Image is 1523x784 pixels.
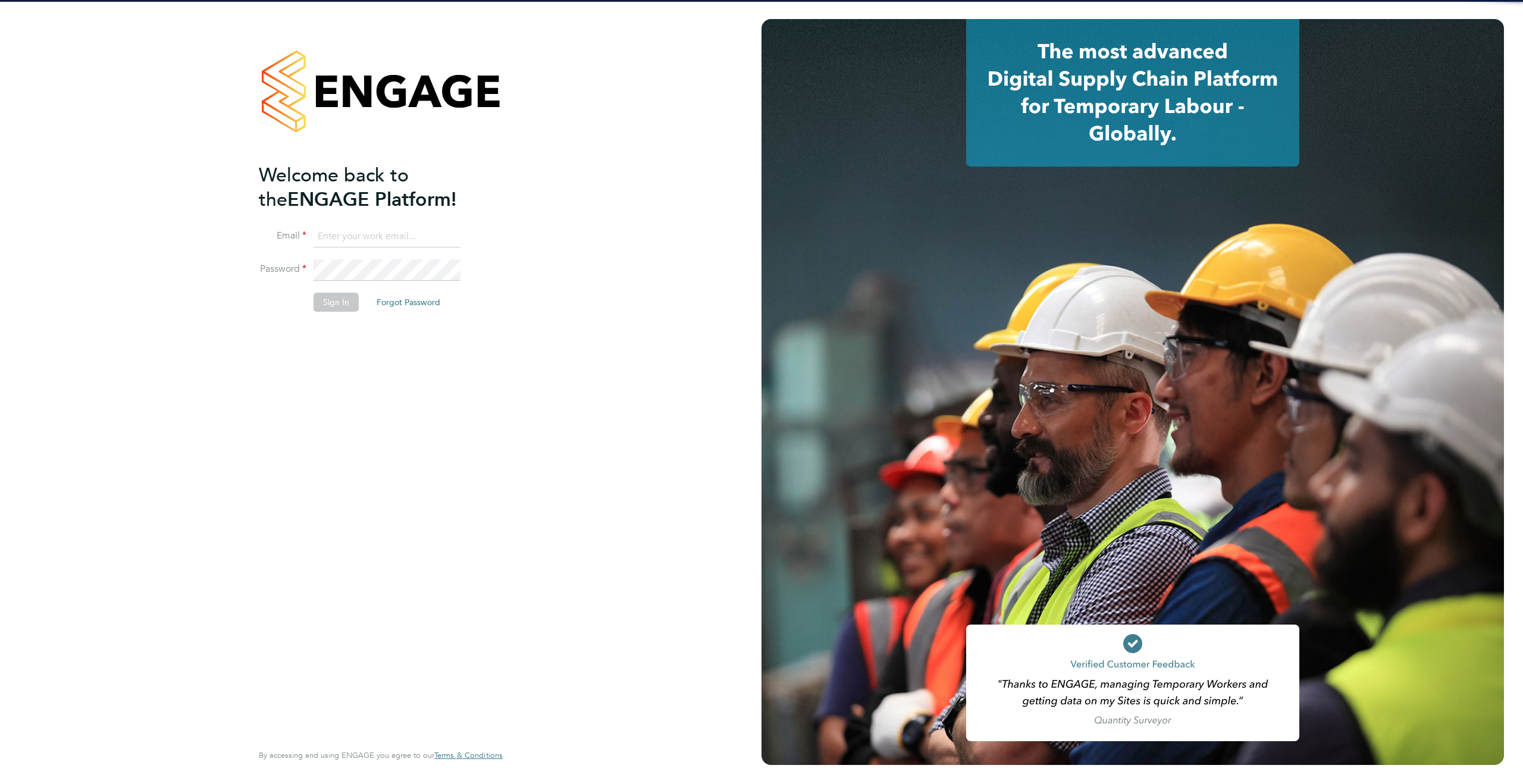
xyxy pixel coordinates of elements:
[314,293,359,312] button: Sign In
[259,164,409,211] span: Welcome back to the
[434,751,503,760] a: Terms & Conditions
[259,230,306,242] label: Email
[259,263,306,275] label: Password
[259,750,503,760] span: By accessing and using ENGAGE you agree to our
[314,226,460,247] input: Enter your work email...
[259,163,491,212] h2: ENGAGE Platform!
[367,293,450,312] button: Forgot Password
